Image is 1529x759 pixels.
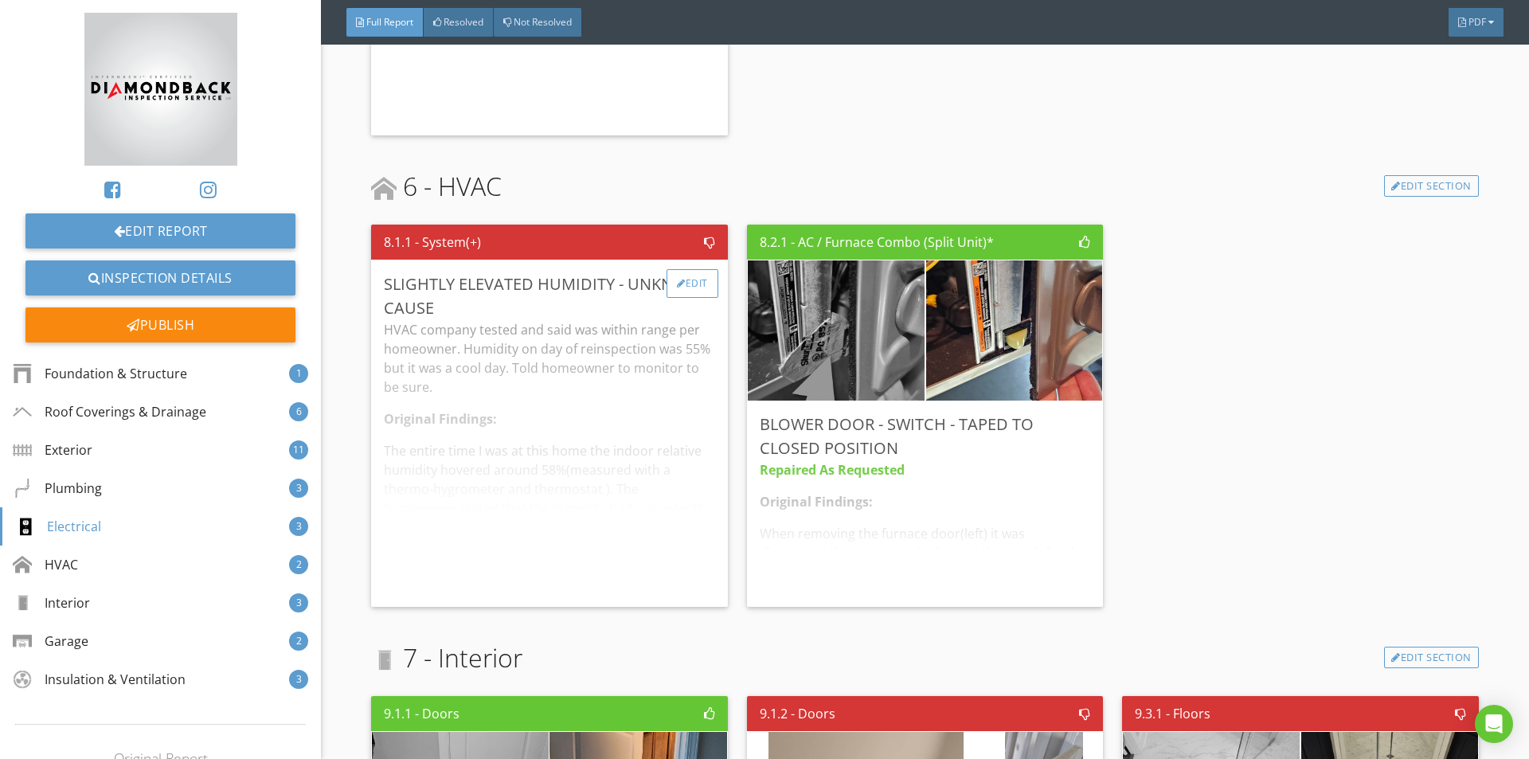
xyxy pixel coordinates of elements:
div: Insulation & Ventilation [13,670,186,689]
img: diamondback-logo-inverse.png [84,13,237,166]
div: 2 [289,632,308,651]
div: Foundation & Structure [13,364,187,383]
span: 6 - HVAC [371,167,502,205]
div: 9.3.1 - Floors [1135,704,1210,723]
a: Edit Section [1384,175,1479,198]
div: Plumbing [13,479,102,498]
div: Interior [13,593,90,612]
div: Electrical [15,517,101,536]
div: 11 [289,440,308,460]
div: Publish [25,307,295,342]
span: PDF [1468,15,1486,29]
div: 8.1.1 - System(+) [384,233,481,252]
div: 3 [289,479,308,498]
span: Resolved [444,15,483,29]
a: Inspection Details [25,260,295,295]
div: 1 [289,364,308,383]
a: Edit Report [25,213,295,248]
img: photo.jpg [916,155,1113,506]
div: 3 [289,670,308,689]
div: Edit [667,269,718,298]
div: 8.2.1 - AC / Furnace Combo (Split Unit)* [760,233,994,252]
div: 9.1.2 - Doors [760,704,835,723]
div: Slightly Elevated Humidity - Unknown Cause [384,272,714,320]
img: data [737,155,935,506]
span: Full Report [366,15,413,29]
div: 6 [289,402,308,421]
span: Not Resolved [514,15,572,29]
div: 9.1.1 - Doors [384,704,459,723]
div: Exterior [13,440,92,460]
div: Blower Door - Switch - Taped To Closed Position [760,413,1090,460]
a: Edit Section [1384,647,1479,669]
span: 7 - Interior [371,639,522,677]
div: Open Intercom Messenger [1475,705,1513,743]
div: Roof Coverings & Drainage [13,402,206,421]
div: 3 [289,517,308,536]
div: 2 [289,555,308,574]
div: HVAC [13,555,78,574]
div: Garage [13,632,88,651]
div: 3 [289,593,308,612]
